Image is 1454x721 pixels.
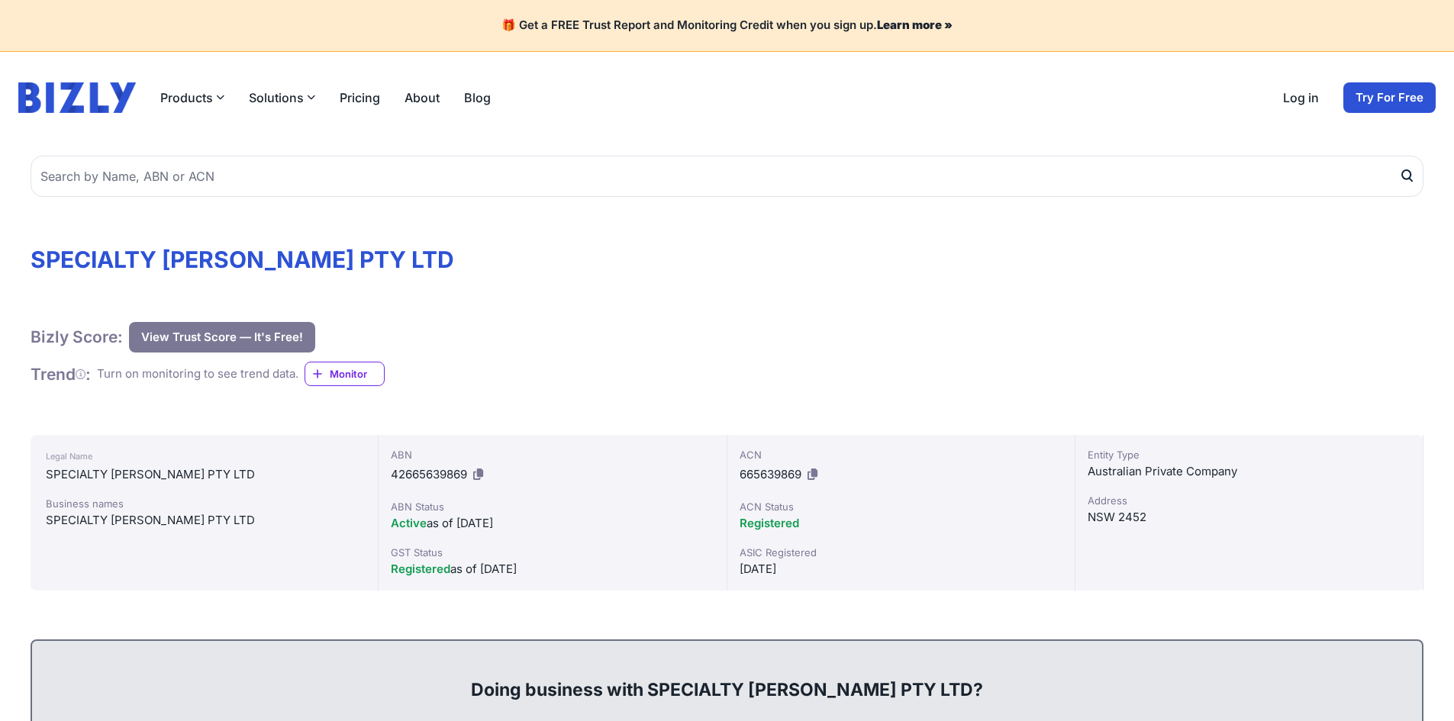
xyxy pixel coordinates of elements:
[391,499,714,514] div: ABN Status
[129,322,315,352] button: View Trust Score — It's Free!
[97,365,298,383] div: Turn on monitoring to see trend data.
[740,560,1062,578] div: [DATE]
[31,327,123,347] h1: Bizly Score:
[18,18,1436,33] h4: 🎁 Get a FREE Trust Report and Monitoring Credit when you sign up.
[46,465,363,484] div: SPECIALTY [PERSON_NAME] PTY LTD
[1343,82,1436,113] a: Try For Free
[340,89,380,107] a: Pricing
[47,653,1407,702] div: Doing business with SPECIALTY [PERSON_NAME] PTY LTD?
[1088,462,1410,481] div: Australian Private Company
[391,545,714,560] div: GST Status
[1088,493,1410,508] div: Address
[391,560,714,578] div: as of [DATE]
[1088,508,1410,526] div: NSW 2452
[31,364,91,385] h1: Trend :
[31,156,1423,197] input: Search by Name, ABN or ACN
[740,545,1062,560] div: ASIC Registered
[46,447,363,465] div: Legal Name
[330,366,384,381] span: Monitor
[877,18,953,32] a: Learn more »
[46,511,363,529] div: SPECIALTY [PERSON_NAME] PTY LTD
[740,467,801,481] span: 665639869
[391,514,714,533] div: as of [DATE]
[391,467,467,481] span: 42665639869
[740,499,1062,514] div: ACN Status
[1088,447,1410,462] div: Entity Type
[391,447,714,462] div: ABN
[46,496,363,511] div: Business names
[305,362,385,386] a: Monitor
[1283,89,1319,107] a: Log in
[405,89,440,107] a: About
[740,516,799,530] span: Registered
[160,89,224,107] button: Products
[740,447,1062,462] div: ACN
[391,562,450,576] span: Registered
[249,89,315,107] button: Solutions
[464,89,491,107] a: Blog
[391,516,427,530] span: Active
[31,246,1423,273] h1: SPECIALTY [PERSON_NAME] PTY LTD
